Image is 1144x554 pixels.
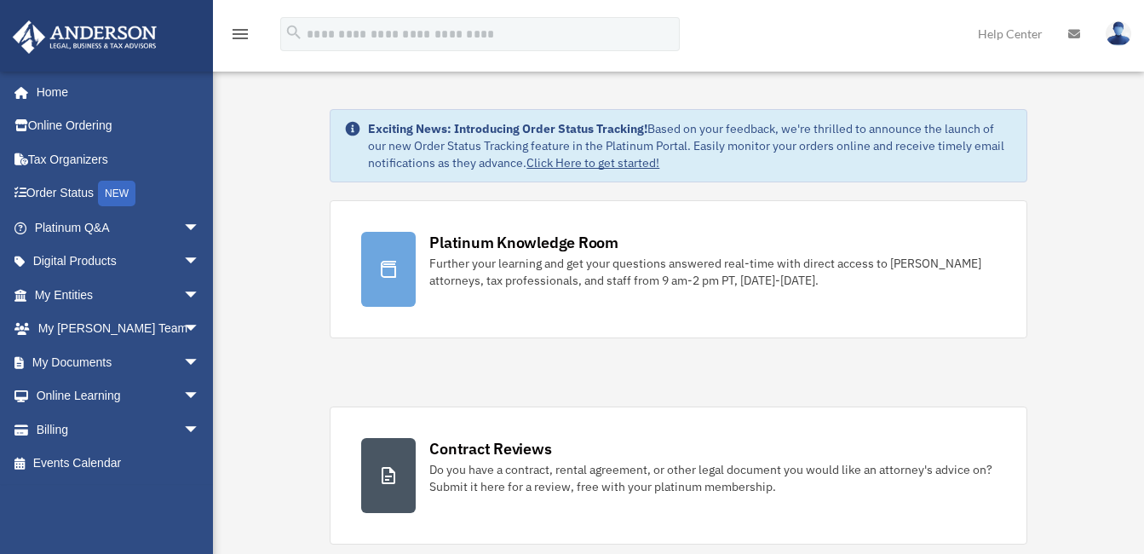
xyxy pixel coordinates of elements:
[98,181,135,206] div: NEW
[12,75,217,109] a: Home
[429,438,551,459] div: Contract Reviews
[183,245,217,280] span: arrow_drop_down
[12,447,226,481] a: Events Calendar
[12,312,226,346] a: My [PERSON_NAME] Teamarrow_drop_down
[12,278,226,312] a: My Entitiesarrow_drop_down
[12,176,226,211] a: Order StatusNEW
[526,155,659,170] a: Click Here to get started!
[368,121,647,136] strong: Exciting News: Introducing Order Status Tracking!
[285,23,303,42] i: search
[12,245,226,279] a: Digital Productsarrow_drop_down
[429,461,995,495] div: Do you have a contract, rental agreement, or other legal document you would like an attorney's ad...
[183,345,217,380] span: arrow_drop_down
[183,312,217,347] span: arrow_drop_down
[12,379,226,413] a: Online Learningarrow_drop_down
[183,278,217,313] span: arrow_drop_down
[183,211,217,245] span: arrow_drop_down
[330,200,1026,338] a: Platinum Knowledge Room Further your learning and get your questions answered real-time with dire...
[230,30,250,44] a: menu
[330,407,1026,545] a: Contract Reviews Do you have a contract, rental agreement, or other legal document you would like...
[12,345,226,379] a: My Documentsarrow_drop_down
[429,232,618,253] div: Platinum Knowledge Room
[8,20,162,54] img: Anderson Advisors Platinum Portal
[429,255,995,289] div: Further your learning and get your questions answered real-time with direct access to [PERSON_NAM...
[1106,21,1131,46] img: User Pic
[230,24,250,44] i: menu
[183,379,217,414] span: arrow_drop_down
[12,413,226,447] a: Billingarrow_drop_down
[368,120,1012,171] div: Based on your feedback, we're thrilled to announce the launch of our new Order Status Tracking fe...
[12,211,226,245] a: Platinum Q&Aarrow_drop_down
[12,109,226,143] a: Online Ordering
[12,142,226,176] a: Tax Organizers
[183,413,217,447] span: arrow_drop_down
